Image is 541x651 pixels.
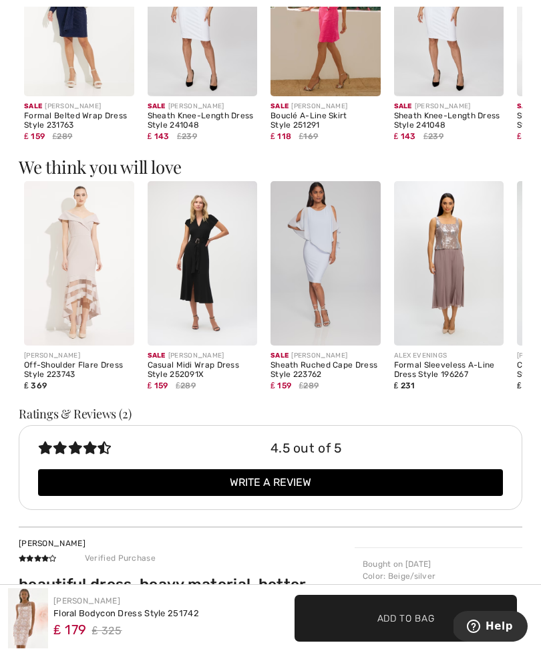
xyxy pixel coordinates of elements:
[148,102,258,112] div: [PERSON_NAME]
[148,98,166,110] span: Sale
[270,112,381,130] div: Bouclé A-Line Skirt Style 251291
[363,571,384,581] span: Color
[53,130,73,142] span: ₤289
[24,112,134,130] div: Formal Belted Wrap Dress Style 231763
[148,127,170,141] span: ₤ 143
[24,98,42,110] span: Sale
[517,98,535,110] span: Sale
[517,381,539,390] span: ₤ 239
[270,351,381,361] div: [PERSON_NAME]
[270,127,291,141] span: ₤ 118
[423,130,443,142] span: ₤239
[394,102,504,112] div: [PERSON_NAME]
[92,621,122,641] span: ₤ 325
[53,607,199,620] div: Floral Bodycon Dress Style 251742
[53,617,87,638] span: ₤ 179
[24,361,134,380] div: Off-Shoulder Flare Dress Style 223743
[148,347,166,360] span: Sale
[148,351,258,361] div: [PERSON_NAME]
[24,381,47,390] span: ₤ 369
[363,570,514,582] p: : Beige/silver
[24,127,45,141] span: ₤ 159
[24,102,134,112] div: [PERSON_NAME]
[394,112,504,130] div: Sheath Knee-Length Dress Style 241048
[148,112,258,130] div: Sheath Knee-Length Dress Style 241048
[299,130,319,142] span: ₤169
[177,130,197,142] span: ₤239
[363,582,514,594] p: : 8
[8,588,48,648] img: Floral Bodycon Dress Style 251742
[454,611,528,644] iframe: Opens a widget where you can find more information
[148,361,258,380] div: Casual Midi Wrap Dress Style 252091X
[363,583,379,593] span: Size
[53,596,120,606] a: [PERSON_NAME]
[148,181,258,346] img: Casual Midi Wrap Dress Style 252091X
[517,127,538,141] span: ₤ 142
[176,380,196,392] span: ₤289
[24,351,134,361] div: [PERSON_NAME]
[394,381,415,390] span: ₤ 231
[299,380,319,392] span: ₤289
[394,181,504,346] img: Formal Sleeveless A-Line Dress Style 196267
[270,102,381,112] div: [PERSON_NAME]
[19,539,85,548] span: [PERSON_NAME]
[295,595,517,642] button: Add to Bag
[270,181,381,346] img: Sheath Ruched Cape Dress Style 223762
[394,361,504,380] div: Formal Sleeveless A-Line Dress Style 196267
[270,376,291,390] span: ₤ 159
[363,558,514,570] p: Bought on [DATE]
[270,439,503,459] div: 4.5 out of 5
[24,181,134,346] img: Off-Shoulder Flare Dress Style 223743
[71,550,169,566] span: Verified Purchase
[270,361,381,380] div: Sheath Ruched Cape Dress Style 223762
[19,575,355,612] h4: beautiful dress, heavy material, better suited for
[377,611,435,625] span: Add to Bag
[394,98,412,110] span: Sale
[19,408,522,420] h3: Ratings & Reviews (2)
[270,98,289,110] span: Sale
[270,347,289,360] span: Sale
[19,158,522,176] h3: We think you will love
[148,376,168,390] span: ₤ 159
[394,351,504,361] div: ALEX EVENINGS
[38,469,503,496] button: Write a review
[394,127,416,141] span: ₤ 143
